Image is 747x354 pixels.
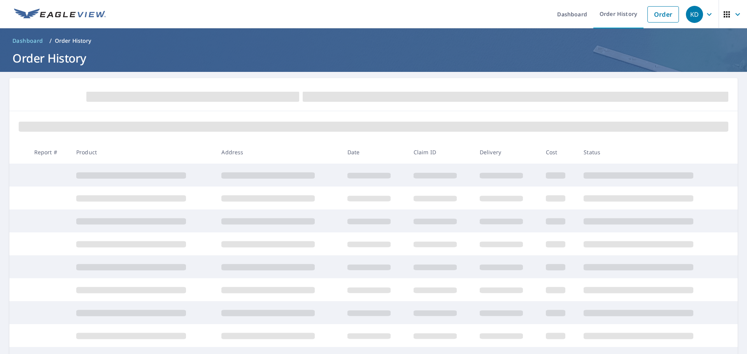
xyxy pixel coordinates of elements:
[12,37,43,45] span: Dashboard
[540,141,578,164] th: Cost
[473,141,540,164] th: Delivery
[70,141,215,164] th: Product
[686,6,703,23] div: KD
[14,9,106,20] img: EV Logo
[9,50,738,66] h1: Order History
[55,37,91,45] p: Order History
[215,141,341,164] th: Address
[341,141,407,164] th: Date
[9,35,738,47] nav: breadcrumb
[28,141,70,164] th: Report #
[49,36,52,45] li: /
[577,141,723,164] th: Status
[647,6,679,23] a: Order
[9,35,46,47] a: Dashboard
[407,141,473,164] th: Claim ID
